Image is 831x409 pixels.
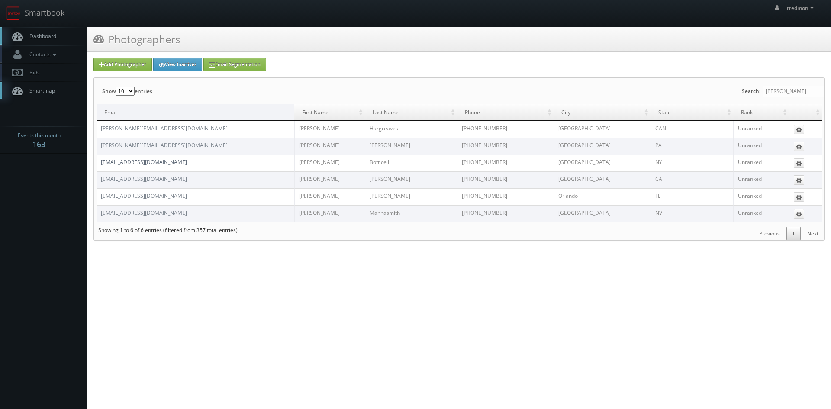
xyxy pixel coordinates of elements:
td: [PHONE_NUMBER] [457,121,554,138]
a: View Inactives [153,58,202,71]
td: [PERSON_NAME] [294,171,365,188]
div: Showing 1 to 6 of 6 entries (filtered from 357 total entries) [94,222,238,238]
td: Rank: activate to sort column ascending [733,104,789,121]
span: Events this month [18,131,61,140]
td: CAN [651,121,733,138]
td: [PERSON_NAME] [294,121,365,138]
span: Bids [25,69,40,76]
td: Hargreaves [365,121,457,138]
td: [GEOGRAPHIC_DATA] [554,138,651,155]
td: Email: activate to sort column descending [97,104,294,121]
td: : activate to sort column ascending [789,104,822,121]
a: [EMAIL_ADDRESS][DOMAIN_NAME] [101,192,187,200]
td: Unranked [733,138,789,155]
td: Phone: activate to sort column ascending [457,104,554,121]
td: Last Name: activate to sort column ascending [365,104,457,121]
strong: 163 [32,139,45,149]
span: Contacts [25,51,58,58]
td: [GEOGRAPHIC_DATA] [554,205,651,222]
td: [PERSON_NAME] [294,155,365,171]
a: Add Photographer [93,58,152,71]
span: Smartmap [25,87,55,94]
td: Mannasmith [365,205,457,222]
td: [PERSON_NAME] [294,138,365,155]
h3: Photographers [93,32,180,47]
a: Next [802,227,824,240]
td: [GEOGRAPHIC_DATA] [554,155,651,171]
td: [PERSON_NAME] [294,188,365,205]
td: CA [651,171,733,188]
td: [GEOGRAPHIC_DATA] [554,121,651,138]
a: Previous [754,227,786,240]
td: [PHONE_NUMBER] [457,138,554,155]
a: [EMAIL_ADDRESS][DOMAIN_NAME] [101,158,187,166]
img: smartbook-logo.png [6,6,20,20]
td: [PHONE_NUMBER] [457,171,554,188]
td: Unranked [733,188,789,205]
td: NY [651,155,733,171]
select: Showentries [116,87,135,96]
label: Search: [742,78,824,104]
td: City: activate to sort column ascending [554,104,651,121]
a: Email Segmentation [203,58,266,71]
td: State: activate to sort column ascending [651,104,733,121]
td: FL [651,188,733,205]
td: [GEOGRAPHIC_DATA] [554,171,651,188]
td: NV [651,205,733,222]
td: Unranked [733,205,789,222]
td: [PERSON_NAME] [365,188,457,205]
td: Unranked [733,155,789,171]
td: [PHONE_NUMBER] [457,155,554,171]
span: Dashboard [25,32,56,40]
a: [EMAIL_ADDRESS][DOMAIN_NAME] [101,175,187,183]
a: 1 [786,227,801,240]
label: Show entries [102,78,152,104]
span: rredmon [787,4,816,12]
td: [PERSON_NAME] [294,205,365,222]
td: [PHONE_NUMBER] [457,205,554,222]
a: [PERSON_NAME][EMAIL_ADDRESS][DOMAIN_NAME] [101,142,228,149]
td: [PERSON_NAME] [365,138,457,155]
td: Unranked [733,171,789,188]
td: [PERSON_NAME] [365,171,457,188]
td: Orlando [554,188,651,205]
td: Unranked [733,121,789,138]
td: PA [651,138,733,155]
a: [PERSON_NAME][EMAIL_ADDRESS][DOMAIN_NAME] [101,125,228,132]
td: Botticelli [365,155,457,171]
td: First Name: activate to sort column ascending [294,104,365,121]
input: Search: [763,86,824,97]
td: [PHONE_NUMBER] [457,188,554,205]
a: [EMAIL_ADDRESS][DOMAIN_NAME] [101,209,187,216]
